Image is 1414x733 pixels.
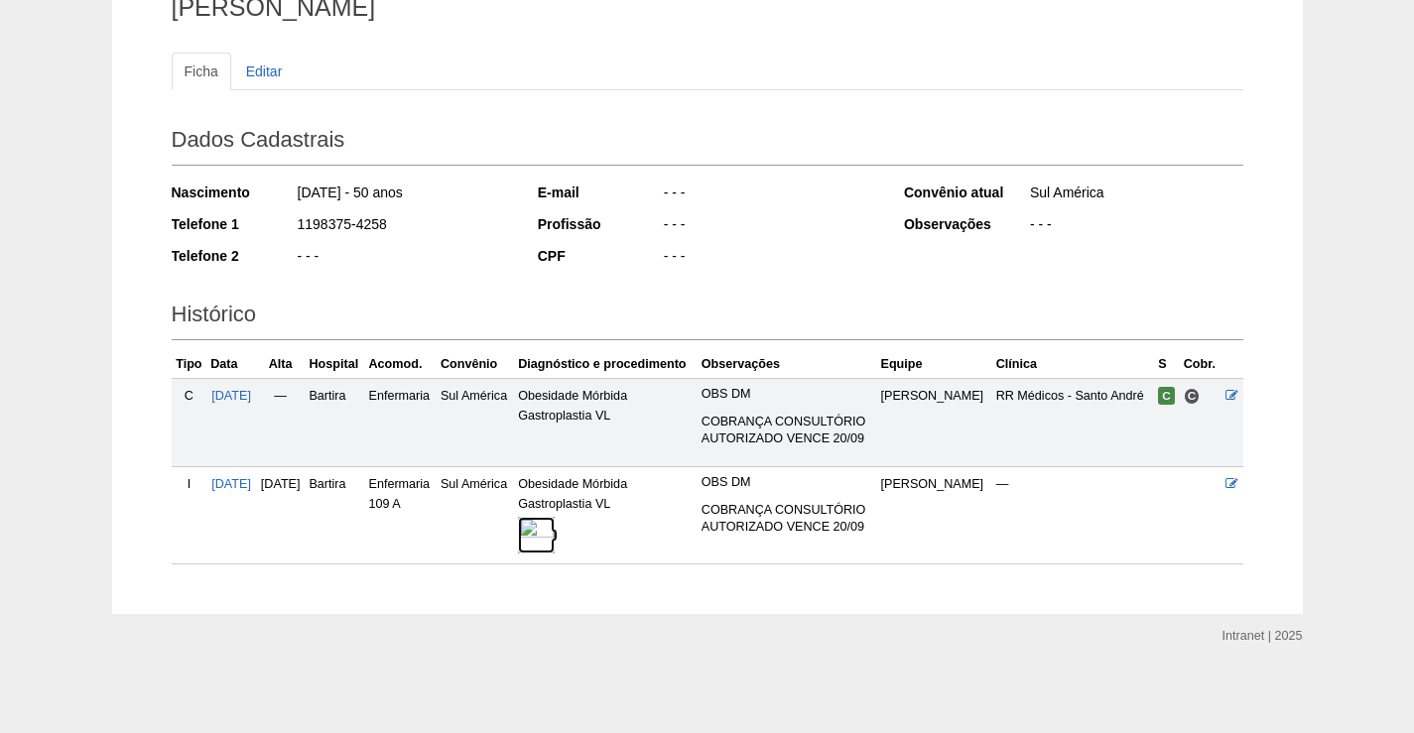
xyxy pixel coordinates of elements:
[206,350,256,379] th: Data
[538,246,662,266] div: CPF
[1028,183,1243,207] div: Sul América
[992,378,1155,466] td: RR Médicos - Santo André
[662,246,877,271] div: - - -
[437,466,514,563] td: Sul América
[1180,350,1221,379] th: Cobr.
[172,120,1243,166] h2: Dados Cadastrais
[305,350,364,379] th: Hospital
[172,350,207,379] th: Tipo
[1154,350,1180,379] th: S
[662,214,877,239] div: - - -
[437,378,514,466] td: Sul América
[1158,387,1175,405] span: Confirmada
[296,183,511,207] div: [DATE] - 50 anos
[176,386,203,406] div: C
[305,466,364,563] td: Bartira
[538,183,662,202] div: E-mail
[904,183,1028,202] div: Convênio atual
[702,502,873,536] p: COBRANÇA CONSULTÓRIO AUTORIZADO VENCE 20/09
[296,246,511,271] div: - - -
[1028,214,1243,239] div: - - -
[365,378,437,466] td: Enfermaria
[172,183,296,202] div: Nascimento
[702,386,873,403] p: OBS DM
[256,350,306,379] th: Alta
[514,466,698,563] td: Obesidade Mórbida Gastroplastia VL
[992,466,1155,563] td: —
[992,350,1155,379] th: Clínica
[211,389,251,403] a: [DATE]
[172,295,1243,340] h2: Histórico
[261,477,301,491] span: [DATE]
[176,474,203,494] div: I
[1184,388,1201,405] span: Consultório
[365,466,437,563] td: Enfermaria 109 A
[538,214,662,234] div: Profissão
[698,350,877,379] th: Observações
[877,350,992,379] th: Equipe
[211,477,251,491] a: [DATE]
[172,246,296,266] div: Telefone 2
[233,53,296,90] a: Editar
[172,214,296,234] div: Telefone 1
[296,214,511,239] div: 1198375-4258
[662,183,877,207] div: - - -
[514,378,698,466] td: Obesidade Mórbida Gastroplastia VL
[904,214,1028,234] div: Observações
[172,53,231,90] a: Ficha
[256,378,306,466] td: —
[702,414,873,447] p: COBRANÇA CONSULTÓRIO AUTORIZADO VENCE 20/09
[877,466,992,563] td: [PERSON_NAME]
[437,350,514,379] th: Convênio
[1222,626,1303,646] div: Intranet | 2025
[702,474,873,491] p: OBS DM
[877,378,992,466] td: [PERSON_NAME]
[514,350,698,379] th: Diagnóstico e procedimento
[365,350,437,379] th: Acomod.
[305,378,364,466] td: Bartira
